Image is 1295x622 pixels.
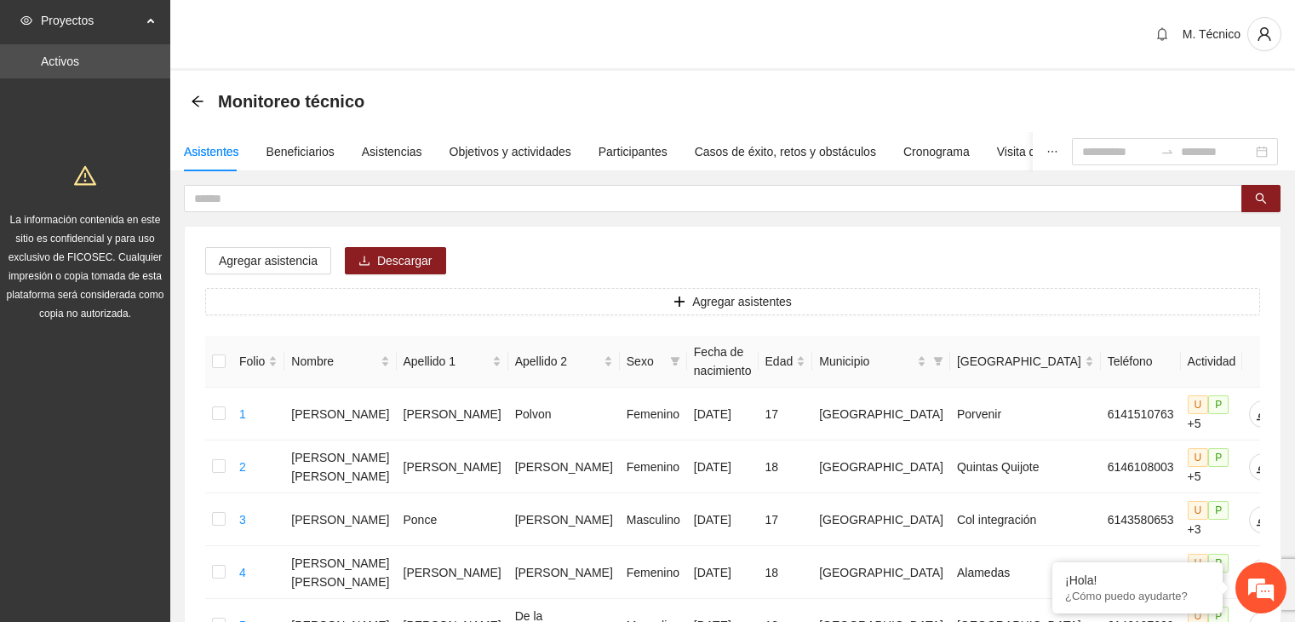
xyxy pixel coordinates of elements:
div: Asistencias [362,142,422,161]
div: Participantes [599,142,668,161]
td: Porvenir [950,388,1101,441]
a: 2 [239,460,246,474]
div: Casos de éxito, retos y obstáculos [695,142,876,161]
span: P [1208,448,1229,467]
span: bell [1149,27,1175,41]
span: filter [933,356,943,366]
span: P [1208,554,1229,573]
td: [DATE] [687,493,759,546]
td: Femenino [620,441,687,493]
span: Agregar asistentes [692,292,792,311]
span: search [1255,193,1267,206]
td: Masculino [620,493,687,546]
td: 17 [759,388,813,441]
td: [PERSON_NAME] [PERSON_NAME] [284,546,396,599]
div: Cronograma [903,142,970,161]
td: 18 [759,546,813,599]
td: [PERSON_NAME] [508,546,620,599]
td: [PERSON_NAME] [397,546,508,599]
button: edit [1249,453,1276,481]
td: [PERSON_NAME] [508,493,620,546]
td: 6146108003 [1101,441,1181,493]
span: to [1160,145,1174,158]
span: Folio [239,352,265,371]
th: Apellido 2 [508,336,620,388]
span: edit [1250,460,1275,474]
td: +5 [1181,441,1243,493]
div: Objetivos y actividades [450,142,571,161]
td: 6143580653 [1101,493,1181,546]
th: Municipio [812,336,950,388]
div: Asistentes [184,142,239,161]
th: Edad [759,336,813,388]
td: Alamedas [950,546,1101,599]
div: Visita de campo y entregables [997,142,1156,161]
button: edit [1249,400,1276,428]
button: user [1247,17,1281,51]
span: Apellido 2 [515,352,600,371]
td: Ponce [397,493,508,546]
td: [DATE] [687,388,759,441]
button: search [1241,185,1281,212]
td: [GEOGRAPHIC_DATA] [812,388,950,441]
span: filter [667,348,684,374]
td: [PERSON_NAME] [397,388,508,441]
td: [PERSON_NAME] [284,388,396,441]
span: Nombre [291,352,376,371]
th: Actividad [1181,336,1243,388]
th: Apellido 1 [397,336,508,388]
td: [DATE] [687,546,759,599]
a: 3 [239,513,246,527]
span: Edad [765,352,794,371]
span: user [1248,26,1281,42]
span: Descargar [377,251,433,270]
td: +4 [1181,546,1243,599]
span: U [1188,395,1209,414]
span: U [1188,448,1209,467]
span: filter [670,356,680,366]
td: [PERSON_NAME] [508,441,620,493]
td: [GEOGRAPHIC_DATA] [812,546,950,599]
div: Beneficiarios [266,142,335,161]
td: Femenino [620,546,687,599]
span: ellipsis [1046,146,1058,158]
span: La información contenida en este sitio es confidencial y para uso exclusivo de FICOSEC. Cualquier... [7,214,164,320]
td: [PERSON_NAME] [397,441,508,493]
th: Folio [232,336,284,388]
td: 6141510763 [1101,388,1181,441]
span: [GEOGRAPHIC_DATA] [957,352,1081,371]
span: P [1208,395,1229,414]
span: swap-right [1160,145,1174,158]
td: [GEOGRAPHIC_DATA] [812,441,950,493]
span: edit [1250,513,1275,527]
span: U [1188,501,1209,520]
td: [DATE] [687,441,759,493]
span: download [358,255,370,268]
button: bell [1149,20,1176,48]
span: Apellido 1 [404,352,489,371]
span: warning [74,164,96,187]
td: [PERSON_NAME] [284,493,396,546]
div: ¡Hola! [1065,573,1210,587]
td: +3 [1181,493,1243,546]
td: 17 [759,493,813,546]
td: 18 [759,441,813,493]
td: +5 [1181,388,1243,441]
td: 6146033808 [1101,546,1181,599]
span: M. Técnico [1183,27,1241,41]
td: Quintas Quijote [950,441,1101,493]
span: P [1208,501,1229,520]
button: downloadDescargar [345,247,446,274]
span: U [1188,554,1209,573]
td: [PERSON_NAME] [PERSON_NAME] [284,441,396,493]
button: Agregar asistencia [205,247,331,274]
th: Teléfono [1101,336,1181,388]
a: 1 [239,407,246,421]
span: eye [20,14,32,26]
a: 4 [239,566,246,579]
span: plus [673,296,685,309]
td: Polvon [508,388,620,441]
a: Activos [41,55,79,68]
span: Monitoreo técnico [218,88,364,115]
button: plusAgregar asistentes [205,288,1260,315]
